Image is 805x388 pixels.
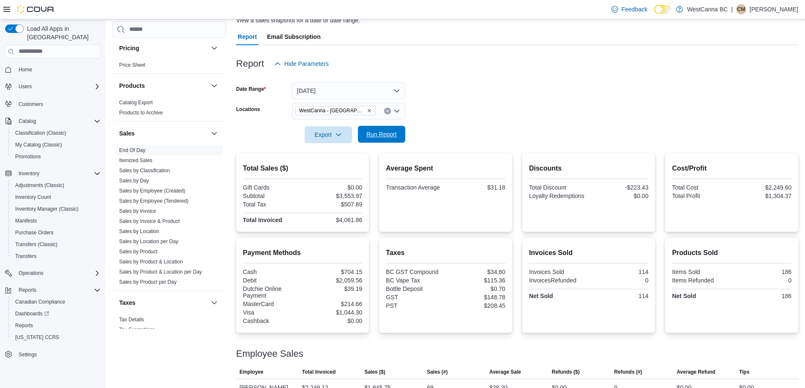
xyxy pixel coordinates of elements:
span: Classification (Classic) [12,128,101,138]
div: $208.45 [448,302,505,309]
div: $2,249.60 [734,184,791,191]
div: $0.00 [304,184,362,191]
span: Promotions [12,152,101,162]
h2: Total Sales ($) [243,163,363,174]
div: BC GST Compound [386,269,444,275]
div: Total Tax [243,201,301,208]
a: Purchase Orders [12,228,57,238]
button: Clear input [384,108,391,114]
a: Adjustments (Classic) [12,180,68,190]
a: Tax Details [119,317,144,323]
span: My Catalog (Classic) [12,140,101,150]
button: Operations [15,268,47,278]
button: Inventory [2,168,104,179]
h3: Pricing [119,44,139,52]
span: Inventory Count [15,194,51,201]
button: Inventory [15,168,43,179]
span: Inventory Manager (Classic) [15,206,79,212]
span: Tax Details [119,316,144,323]
button: Transfers (Classic) [8,239,104,250]
button: Inventory Count [8,191,104,203]
span: Transfers [12,251,101,261]
div: Visa [243,309,301,316]
span: Promotions [15,153,41,160]
span: Report [238,28,257,45]
div: Gift Cards [243,184,301,191]
div: $148.78 [448,294,505,301]
a: Sales by Product [119,249,158,255]
span: Hide Parameters [284,60,329,68]
span: [US_STATE] CCRS [15,334,59,341]
span: Dashboards [12,309,101,319]
button: Export [305,126,352,143]
div: BC Vape Tax [386,277,444,284]
button: Remove WestCanna - Broadway from selection in this group [367,108,372,113]
span: Refunds (#) [614,369,642,375]
a: Transfers (Classic) [12,239,61,250]
p: WestCanna BC [687,4,728,14]
button: Settings [2,348,104,361]
span: Price Sheet [119,62,145,68]
button: Sales [119,129,207,138]
span: Feedback [622,5,647,14]
a: Dashboards [12,309,52,319]
a: Transfers [12,251,40,261]
button: Users [15,81,35,92]
span: Employee [240,369,264,375]
a: My Catalog (Classic) [12,140,65,150]
span: WestCanna - [GEOGRAPHIC_DATA] [299,106,365,115]
span: Transfers [15,253,36,260]
button: Users [2,81,104,92]
span: Canadian Compliance [12,297,101,307]
a: Classification (Classic) [12,128,70,138]
div: $0.70 [448,285,505,292]
button: Open list of options [393,108,400,114]
span: Email Subscription [267,28,321,45]
button: Taxes [119,298,207,307]
h3: Report [236,59,264,69]
div: Items Sold [672,269,730,275]
a: Sales by Employee (Tendered) [119,198,188,204]
button: Hide Parameters [271,55,332,72]
button: Classification (Classic) [8,127,104,139]
h3: Products [119,81,145,90]
button: Run Report [358,126,405,143]
div: $0.00 [590,193,648,199]
a: Sales by Invoice & Product [119,218,180,224]
div: Cashback [243,317,301,324]
span: Reports [15,322,33,329]
button: Transfers [8,250,104,262]
div: $39.19 [304,285,362,292]
a: Sales by Location per Day [119,239,178,244]
span: Purchase Orders [15,229,54,236]
button: Pricing [119,44,207,52]
a: Sales by Classification [119,168,170,174]
div: $4,061.86 [304,217,362,223]
span: Sales by Product & Location [119,258,183,265]
button: Customers [2,98,104,110]
h2: Taxes [386,248,505,258]
div: 186 [734,293,791,299]
div: $704.15 [304,269,362,275]
div: $1,044.30 [304,309,362,316]
div: $0.00 [304,317,362,324]
a: Sales by Location [119,228,159,234]
a: Dashboards [8,308,104,320]
div: 0 [590,277,648,284]
button: Reports [15,285,40,295]
strong: Total Invoiced [243,217,282,223]
div: Loyalty Redemptions [529,193,587,199]
h3: Employee Sales [236,349,303,359]
div: $1,304.37 [734,193,791,199]
span: Catalog Export [119,99,153,106]
span: Home [19,66,32,73]
a: Inventory Count [12,192,55,202]
p: | [731,4,733,14]
span: Export [310,126,347,143]
span: Sales by Product & Location per Day [119,269,202,275]
span: Canadian Compliance [15,298,65,305]
div: View a sales snapshot for a date or date range. [236,16,360,25]
span: Transfers (Classic) [12,239,101,250]
button: Home [2,63,104,76]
